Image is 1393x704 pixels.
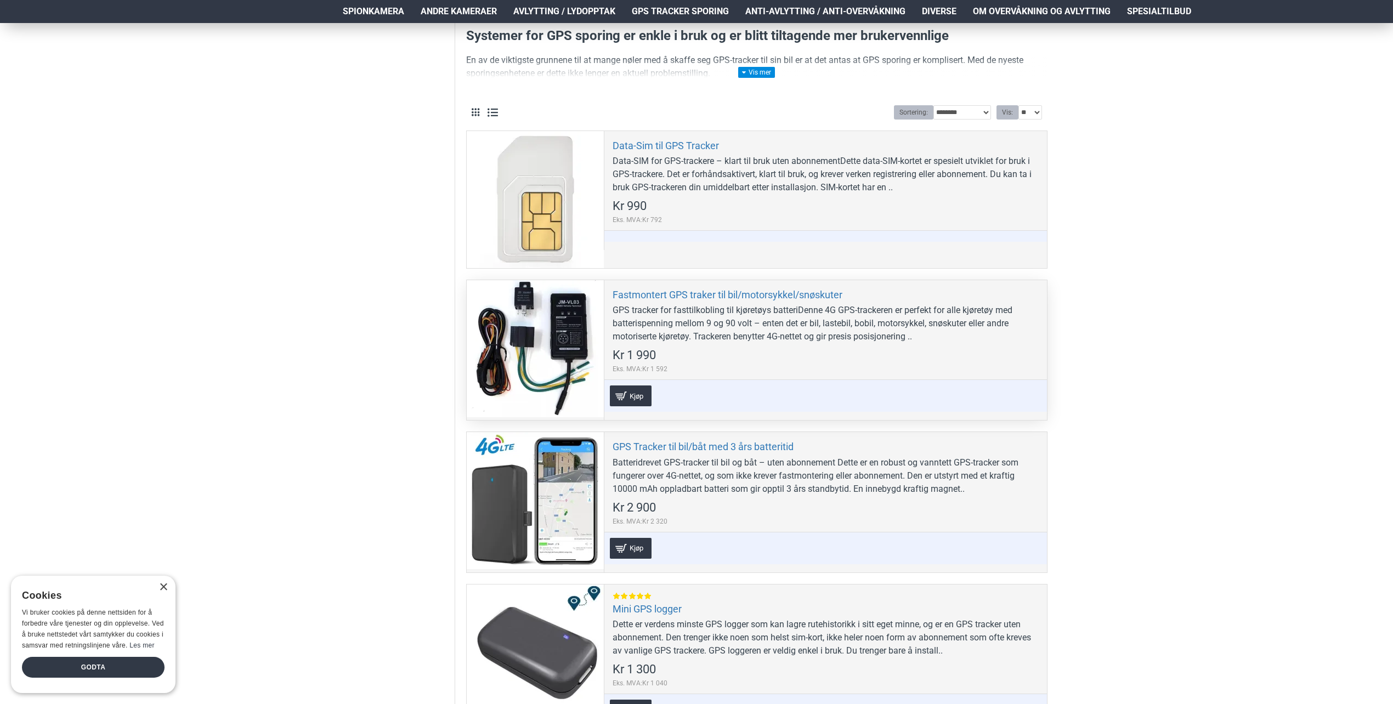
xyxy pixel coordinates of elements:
a: GPS Tracker til bil/båt med 3 års batteritid [613,440,794,453]
span: Eks. MVA:Kr 1 040 [613,678,667,688]
a: Mini GPS logger [613,603,682,615]
div: Godta [22,657,165,678]
span: Kr 2 900 [613,502,656,514]
div: GPS tracker for fasttilkobling til kjøretøys batteriDenne 4G GPS-trackeren er perfekt for alle kj... [613,304,1039,343]
span: Eks. MVA:Kr 792 [613,215,662,225]
span: Diverse [922,5,956,18]
a: Fastmontert GPS traker til bil/motorsykkel/snøskuter [613,288,842,301]
div: Data-SIM for GPS-trackere – klart til bruk uten abonnementDette data-SIM-kortet er spesielt utvik... [613,155,1039,194]
span: Anti-avlytting / Anti-overvåkning [745,5,905,18]
a: Fastmontert GPS traker til bil/motorsykkel/snøskuter Fastmontert GPS traker til bil/motorsykkel/s... [467,280,604,417]
span: Kr 1 990 [613,349,656,361]
a: Les mer, opens a new window [129,641,154,649]
span: Eks. MVA:Kr 2 320 [613,516,667,526]
span: Avlytting / Lydopptak [513,5,615,18]
label: Vis: [996,105,1018,120]
span: Om overvåkning og avlytting [973,5,1111,18]
span: Spesialtilbud [1127,5,1191,18]
span: Andre kameraer [421,5,497,18]
span: Kjøp [627,393,646,400]
div: Cookies [22,584,157,608]
div: Dette er verdens minste GPS logger som kan lagre rutehistorikk i sitt eget minne, og er en GPS tr... [613,618,1039,657]
a: GPS Tracker til bil/båt med 3 års batteritid GPS Tracker til bil/båt med 3 års batteritid [467,432,604,569]
div: Batteridrevet GPS-tracker til bil og båt – uten abonnement Dette er en robust og vanntett GPS-tra... [613,456,1039,496]
label: Sortering: [894,105,933,120]
span: Kr 990 [613,200,647,212]
span: Eks. MVA:Kr 1 592 [613,364,667,374]
span: Kr 1 300 [613,663,656,675]
div: Close [159,583,167,592]
span: Spionkamera [343,5,404,18]
p: En av de viktigste grunnene til at mange nøler med å skaffe seg GPS-tracker til sin bil er at det... [466,54,1047,80]
a: Data-Sim til GPS Tracker [467,131,604,268]
h3: Systemer for GPS sporing er enkle i bruk og er blitt tiltagende mer brukervennlige [466,27,1047,46]
span: Vi bruker cookies på denne nettsiden for å forbedre våre tjenester og din opplevelse. Ved å bruke... [22,609,164,649]
a: Data-Sim til GPS Tracker [613,139,719,152]
span: Kjøp [627,544,646,552]
span: GPS Tracker Sporing [632,5,729,18]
